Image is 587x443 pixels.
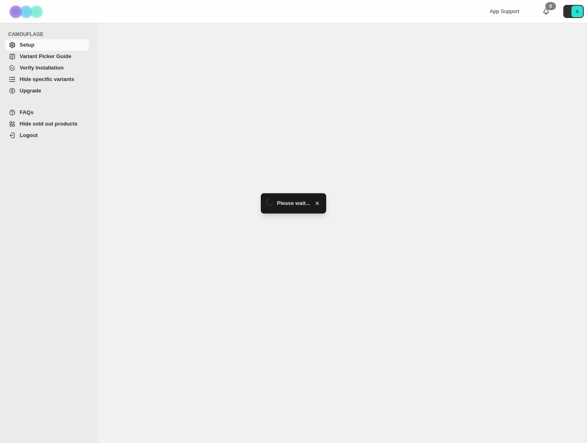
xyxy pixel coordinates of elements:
a: Hide sold out products [5,118,89,130]
button: Avatar with initials A [563,5,584,18]
span: Please wait... [277,199,310,207]
span: Hide sold out products [20,121,78,127]
span: CAMOUFLAGE [8,31,92,38]
a: Hide specific variants [5,74,89,85]
a: Verify Installation [5,62,89,74]
span: Variant Picker Guide [20,53,71,59]
span: Verify Installation [20,65,64,71]
span: Hide specific variants [20,76,74,82]
a: Upgrade [5,85,89,97]
span: FAQs [20,109,34,115]
img: Camouflage [7,0,47,23]
span: Avatar with initials A [571,6,583,17]
a: FAQs [5,107,89,118]
a: Variant Picker Guide [5,51,89,62]
text: A [576,9,579,14]
div: 0 [545,2,556,10]
span: Setup [20,42,34,48]
span: App Support [490,8,519,14]
a: Logout [5,130,89,141]
span: Upgrade [20,88,41,94]
a: Setup [5,39,89,51]
a: 0 [542,7,550,16]
span: Logout [20,132,38,138]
